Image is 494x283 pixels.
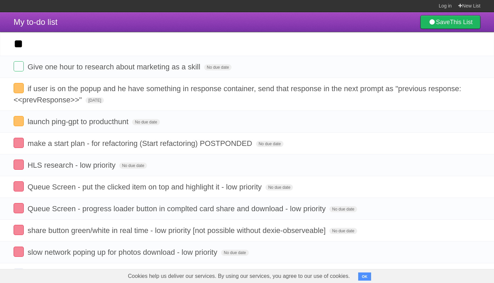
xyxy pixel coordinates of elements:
[14,181,24,192] label: Done
[329,206,357,212] span: No due date
[450,19,473,26] b: This List
[132,119,160,125] span: No due date
[14,84,461,104] span: if user is on the popup and he have something in response container, send that response in the ne...
[256,141,283,147] span: No due date
[14,268,24,279] label: Done
[28,161,117,169] span: HLS research - low priority
[28,63,202,71] span: Give one hour to research about marketing as a skill
[28,248,219,256] span: slow network poping up for photos download - low priority
[14,203,24,213] label: Done
[28,139,254,148] span: make a start plan - for refactoring (Start refactoring) POSTPONDED
[14,138,24,148] label: Done
[266,184,293,190] span: No due date
[14,83,24,93] label: Done
[420,15,480,29] a: SaveThis List
[14,160,24,170] label: Done
[121,269,357,283] span: Cookies help us deliver our services. By using our services, you agree to our use of cookies.
[358,272,371,281] button: OK
[14,17,57,27] span: My to-do list
[119,163,147,169] span: No due date
[28,226,327,235] span: share button green/white in real time - low priority [not possible without dexie-observeable]
[14,247,24,257] label: Done
[14,225,24,235] label: Done
[14,116,24,126] label: Done
[28,204,327,213] span: Queue Screen - progress loader button in complted card share and download - low priority
[86,97,104,103] span: [DATE]
[204,64,232,70] span: No due date
[28,117,130,126] span: launch ping-gpt to producthunt
[28,183,263,191] span: Queue Screen - put the clicked item on top and highlight it - low priority
[221,250,249,256] span: No due date
[14,61,24,71] label: Done
[329,228,357,234] span: No due date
